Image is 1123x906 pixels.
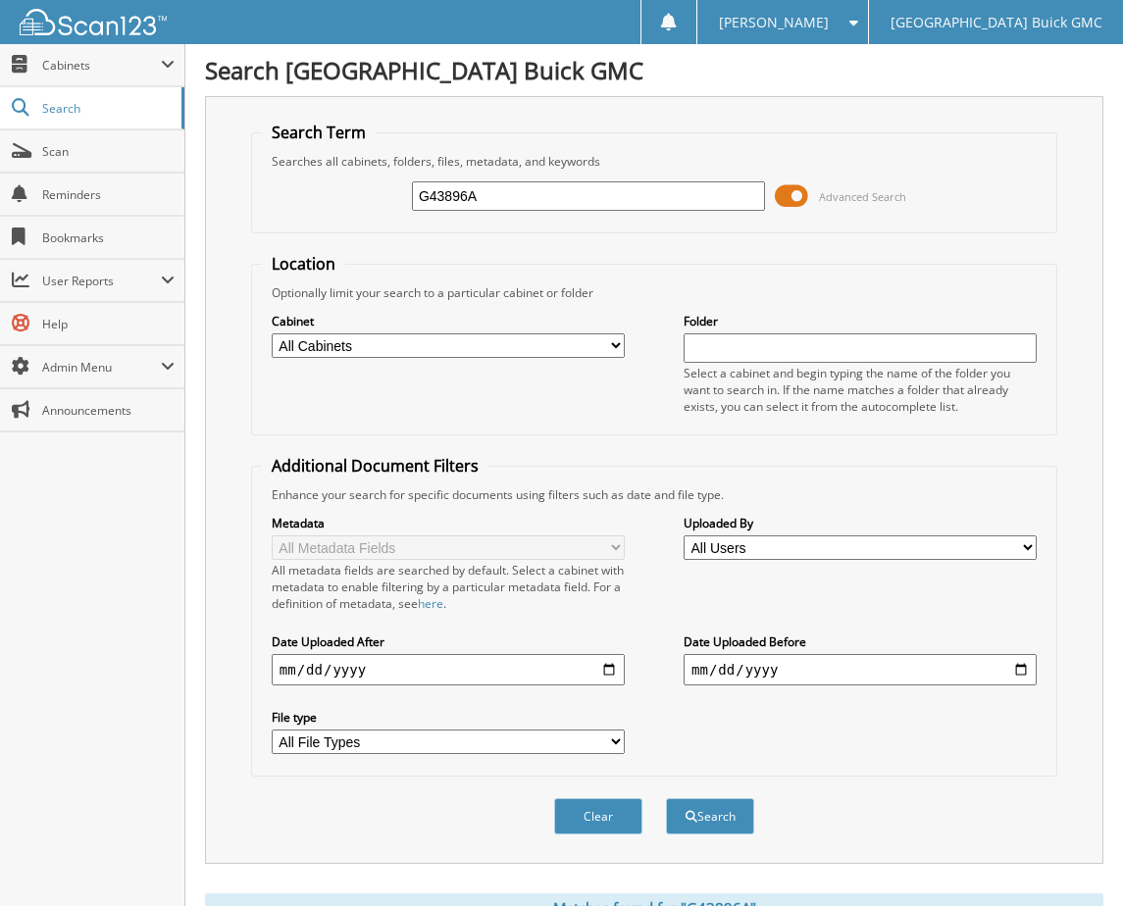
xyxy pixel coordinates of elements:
span: Reminders [42,186,175,203]
span: Admin Menu [42,359,161,376]
span: [GEOGRAPHIC_DATA] Buick GMC [891,17,1102,28]
div: Searches all cabinets, folders, files, metadata, and keywords [262,153,1046,170]
label: Uploaded By [684,515,1037,531]
label: Folder [684,313,1037,329]
label: Date Uploaded After [272,633,625,650]
label: Metadata [272,515,625,531]
span: Help [42,316,175,332]
div: Select a cabinet and begin typing the name of the folder you want to search in. If the name match... [684,365,1037,415]
button: Search [666,798,754,834]
legend: Location [262,253,345,275]
legend: Search Term [262,122,376,143]
h1: Search [GEOGRAPHIC_DATA] Buick GMC [205,54,1103,86]
label: File type [272,709,625,726]
input: end [684,654,1037,685]
div: All metadata fields are searched by default. Select a cabinet with metadata to enable filtering b... [272,562,625,612]
span: Announcements [42,402,175,419]
button: Clear [554,798,642,834]
input: start [272,654,625,685]
span: [PERSON_NAME] [719,17,829,28]
legend: Additional Document Filters [262,455,488,477]
span: Bookmarks [42,229,175,246]
label: Cabinet [272,313,625,329]
span: Cabinets [42,57,161,74]
a: here [418,595,443,612]
span: Advanced Search [819,189,906,204]
label: Date Uploaded Before [684,633,1037,650]
span: User Reports [42,273,161,289]
div: Enhance your search for specific documents using filters such as date and file type. [262,486,1046,503]
img: scan123-logo-white.svg [20,9,167,35]
div: Optionally limit your search to a particular cabinet or folder [262,284,1046,301]
span: Search [42,100,172,117]
span: Scan [42,143,175,160]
